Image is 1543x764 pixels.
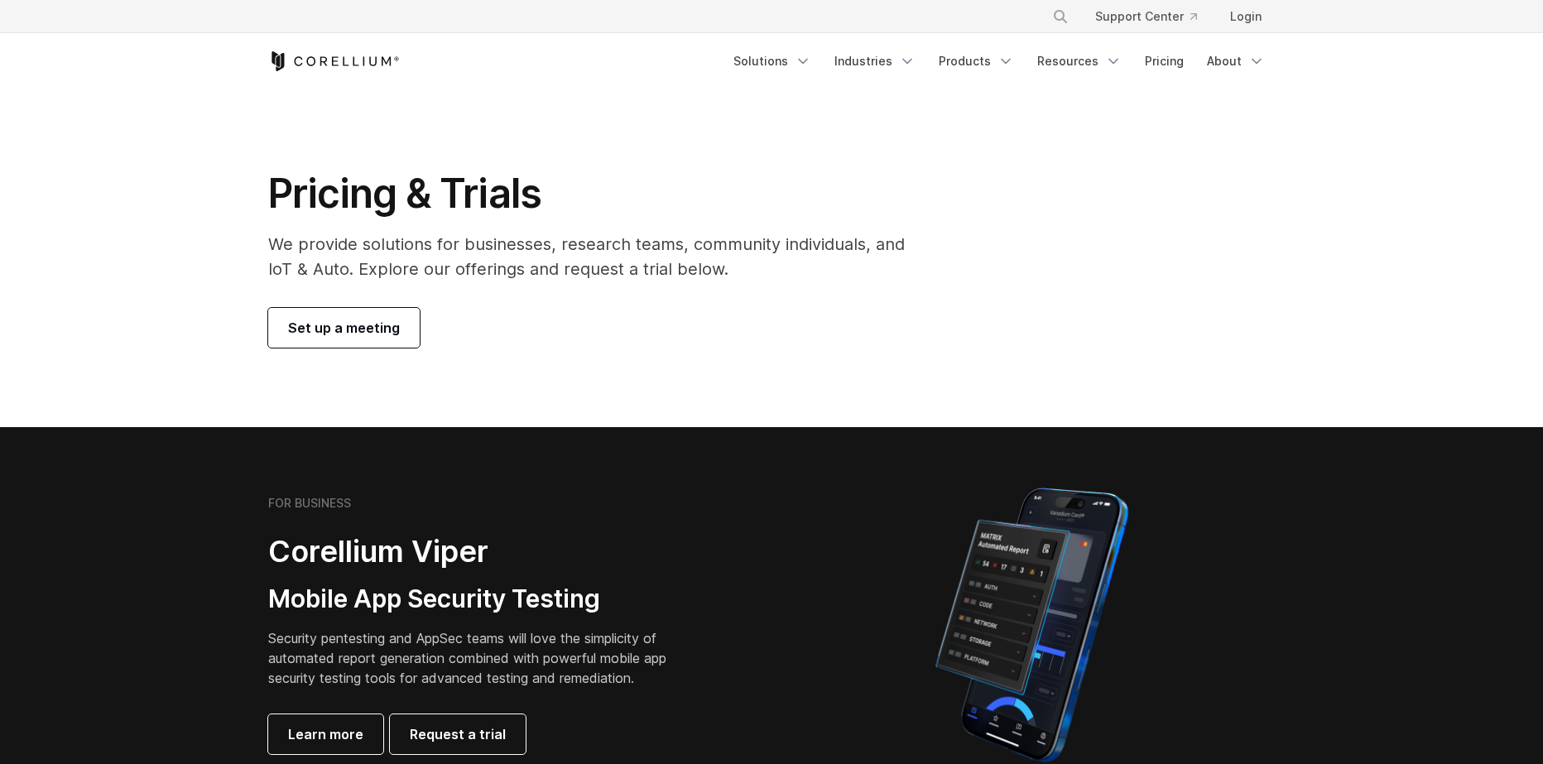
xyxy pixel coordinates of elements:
a: Pricing [1135,46,1194,76]
a: Products [929,46,1024,76]
h6: FOR BUSINESS [268,496,351,511]
a: Solutions [723,46,821,76]
span: Learn more [288,724,363,744]
p: We provide solutions for businesses, research teams, community individuals, and IoT & Auto. Explo... [268,232,928,281]
a: Industries [824,46,925,76]
a: Corellium Home [268,51,400,71]
div: Navigation Menu [723,46,1275,76]
button: Search [1045,2,1075,31]
div: Navigation Menu [1032,2,1275,31]
a: About [1197,46,1275,76]
span: Request a trial [410,724,506,744]
a: Learn more [268,714,383,754]
p: Security pentesting and AppSec teams will love the simplicity of automated report generation comb... [268,628,692,688]
a: Support Center [1082,2,1210,31]
h2: Corellium Viper [268,533,692,570]
a: Set up a meeting [268,308,420,348]
span: Set up a meeting [288,318,400,338]
h1: Pricing & Trials [268,169,928,219]
h3: Mobile App Security Testing [268,584,692,615]
a: Request a trial [390,714,526,754]
a: Login [1217,2,1275,31]
a: Resources [1027,46,1132,76]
